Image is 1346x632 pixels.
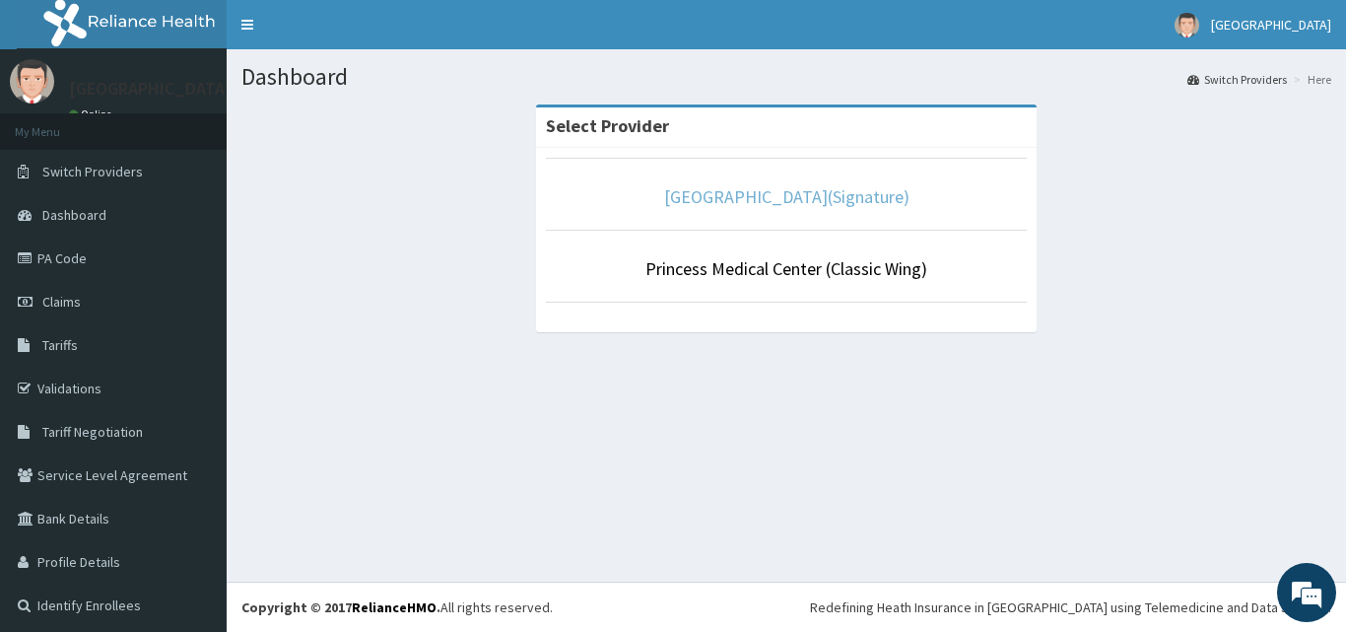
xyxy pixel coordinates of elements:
img: User Image [1175,13,1199,37]
p: [GEOGRAPHIC_DATA] [69,80,232,98]
a: Online [69,107,116,121]
span: Switch Providers [42,163,143,180]
img: User Image [10,59,54,104]
span: Dashboard [42,206,106,224]
a: Switch Providers [1187,71,1287,88]
span: Tariffs [42,336,78,354]
footer: All rights reserved. [227,582,1346,632]
a: [GEOGRAPHIC_DATA](Signature) [664,185,909,208]
strong: Select Provider [546,114,669,137]
span: Tariff Negotiation [42,423,143,441]
li: Here [1289,71,1331,88]
a: RelianceHMO [352,598,437,616]
a: Princess Medical Center (Classic Wing) [645,257,927,280]
div: Chat with us now [102,110,331,136]
h1: Dashboard [241,64,1331,90]
span: We're online! [114,190,272,389]
div: Minimize live chat window [323,10,370,57]
strong: Copyright © 2017 . [241,598,440,616]
textarea: Type your message and hit 'Enter' [10,422,375,491]
span: Claims [42,293,81,311]
div: Redefining Heath Insurance in [GEOGRAPHIC_DATA] using Telemedicine and Data Science! [810,597,1331,617]
img: d_794563401_company_1708531726252_794563401 [36,99,80,148]
span: [GEOGRAPHIC_DATA] [1211,16,1331,34]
